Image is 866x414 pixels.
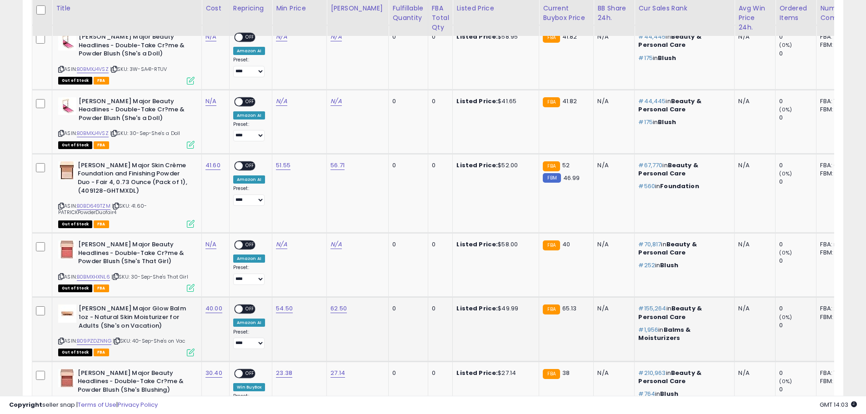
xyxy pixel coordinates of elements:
div: Preset: [233,329,265,349]
span: #252 [638,261,655,269]
b: [PERSON_NAME] Major Glow Balm 1oz - Natural Skin Moisturizer for Adults (She's on Vacation) [79,304,189,332]
img: 31AFQO7ZijL._SL40_.jpg [58,369,75,387]
b: Listed Price: [456,161,498,170]
span: FBA [94,141,109,149]
div: 0 [779,321,816,329]
div: 0 [779,257,816,265]
a: 23.38 [276,369,292,378]
img: 31Ax+n91TUL._SL40_.jpg [58,97,76,115]
small: FBA [543,240,560,250]
div: Cost [205,4,225,13]
a: 54.50 [276,304,293,313]
div: FBM: n/a [820,249,850,257]
p: in [638,33,727,49]
div: 0 [392,240,420,249]
span: OFF [243,34,257,41]
small: FBA [543,304,560,314]
div: Amazon AI [233,111,265,120]
div: Preset: [233,185,265,206]
a: N/A [205,240,216,249]
span: | SKU: 41.60-PATRICKPowderDuofair4 [58,202,147,216]
div: N/A [597,33,627,41]
small: (0%) [779,249,792,256]
b: [PERSON_NAME] Major Beauty Headlines - Double-Take Cr?me & Powder Blush (She's That Girl) [78,240,189,268]
small: (0%) [779,106,792,113]
div: Preset: [233,57,265,77]
div: N/A [597,97,627,105]
a: N/A [276,97,287,106]
div: Amazon AI [233,319,265,327]
span: #175 [638,118,653,126]
div: seller snap | | [9,401,158,409]
small: (0%) [779,170,792,177]
div: N/A [738,161,768,170]
small: (0%) [779,41,792,49]
div: 0 [432,97,446,105]
div: [PERSON_NAME] [330,4,385,13]
span: FBA [94,220,109,228]
div: N/A [738,240,768,249]
a: 27.14 [330,369,345,378]
img: 41A5C4YvmdL._SL40_.jpg [58,161,75,180]
b: Listed Price: [456,369,498,377]
span: Balms & Moisturizers [638,325,691,342]
span: Beauty & Personal Care [638,32,701,49]
div: FBA: 6 [820,161,850,170]
span: OFF [243,369,257,377]
p: in [638,369,727,385]
a: N/A [276,240,287,249]
div: 0 [779,161,816,170]
span: #44,445 [638,32,666,41]
div: Min Price [276,4,323,13]
div: N/A [597,240,627,249]
img: 31riLLIYpKL._SL40_.jpg [58,240,76,259]
a: Terms of Use [78,400,116,409]
div: 0 [392,97,420,105]
span: All listings that are currently out of stock and unavailable for purchase on Amazon [58,77,92,85]
span: 41.82 [562,32,577,41]
div: 0 [779,385,816,394]
a: B0BD649TZM [77,202,110,210]
span: #560 [638,182,655,190]
div: 0 [779,97,816,105]
div: Cur Sales Rank [638,4,731,13]
div: N/A [738,33,768,41]
span: #1,956 [638,325,658,334]
div: Fulfillable Quantity [392,4,424,23]
div: $27.14 [456,369,532,377]
span: #210,963 [638,369,666,377]
b: [PERSON_NAME] Major Beauty Headlines - Double-Take Cr?me & Powder Blush (She's a Doll) [79,33,189,60]
div: FBM: 5 [820,313,850,321]
span: | SKU: 30-Sep-She's That Girl [111,273,188,280]
div: N/A [597,161,627,170]
span: Foundation [660,182,699,190]
div: FBA: 2 [820,304,850,313]
span: #70,817 [638,240,661,249]
div: 0 [432,240,446,249]
div: 0 [432,161,446,170]
div: N/A [597,369,627,377]
div: 0 [779,369,816,377]
b: [PERSON_NAME] Major Skin Crème Foundation and Finishing Powder Duo - Fair 4, 0.73 Ounce (Pack of ... [78,161,188,197]
p: in [638,261,727,269]
span: Blush [658,118,676,126]
div: 0 [779,50,816,58]
div: FBM: 1 [820,170,850,178]
div: Current Buybox Price [543,4,590,23]
a: 51.55 [276,161,290,170]
a: B09PZDZNNG [77,337,111,345]
div: 0 [392,33,420,41]
div: Avg Win Price 24h. [738,4,771,32]
a: N/A [205,97,216,106]
div: ASIN: [58,161,195,227]
div: N/A [738,369,768,377]
span: | SKU: 40-Sep-She's on Vac [113,337,185,344]
b: Listed Price: [456,97,498,105]
div: FBA: n/a [820,240,850,249]
span: Beauty & Personal Care [638,240,697,257]
a: N/A [330,97,341,106]
span: OFF [243,241,257,249]
span: #44,445 [638,97,666,105]
div: FBA Total Qty [432,4,449,32]
span: #155,264 [638,304,666,313]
